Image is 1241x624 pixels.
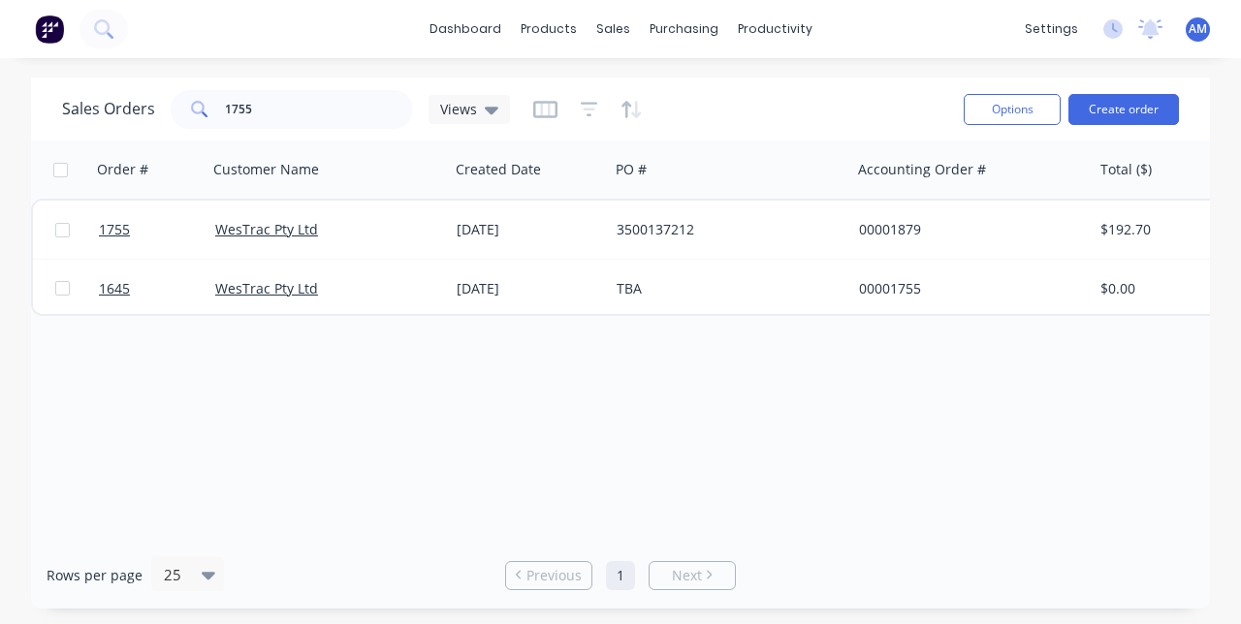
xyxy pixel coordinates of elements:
div: sales [587,15,640,44]
span: Previous [526,566,582,585]
span: Rows per page [47,566,143,585]
span: Views [440,99,477,119]
div: settings [1015,15,1088,44]
div: 00001879 [859,220,1074,239]
div: 00001755 [859,279,1074,298]
div: PO # [616,160,647,179]
a: 1645 [99,260,215,318]
a: WesTrac Pty Ltd [215,279,318,297]
button: Create order [1068,94,1179,125]
span: 1645 [99,279,130,298]
div: purchasing [640,15,728,44]
img: Factory [35,15,64,44]
div: [DATE] [457,220,601,239]
div: 3500137212 [617,220,832,239]
span: 1755 [99,220,130,239]
input: Search... [225,90,414,129]
div: Total ($) [1100,160,1152,179]
div: [DATE] [457,279,601,298]
span: Next [672,566,702,585]
h1: Sales Orders [62,100,155,118]
div: $0.00 [1100,279,1215,298]
a: 1755 [99,201,215,259]
div: Created Date [456,160,541,179]
a: WesTrac Pty Ltd [215,220,318,238]
span: AM [1189,20,1207,38]
div: productivity [728,15,822,44]
div: Accounting Order # [858,160,986,179]
a: Next page [650,566,735,585]
a: Previous page [506,566,591,585]
ul: Pagination [497,561,744,590]
a: Page 1 is your current page [606,561,635,590]
button: Options [964,94,1061,125]
a: dashboard [420,15,511,44]
div: Order # [97,160,148,179]
div: TBA [617,279,832,298]
div: $192.70 [1100,220,1215,239]
div: products [511,15,587,44]
div: Customer Name [213,160,319,179]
